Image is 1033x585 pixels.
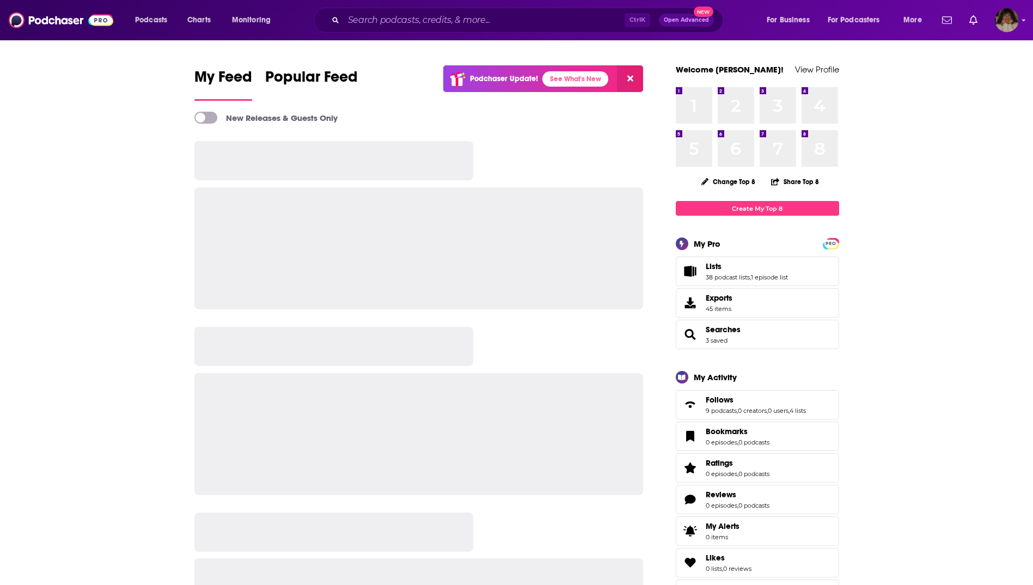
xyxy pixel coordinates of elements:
span: My Alerts [680,523,701,539]
span: 45 items [706,305,732,313]
span: Logged in as angelport [995,8,1019,32]
span: Searches [676,320,839,349]
a: Lists [706,261,788,271]
span: Lists [676,257,839,286]
div: Search podcasts, credits, & more... [324,8,734,33]
input: Search podcasts, credits, & more... [344,11,625,29]
a: Bookmarks [680,429,701,444]
span: Reviews [676,485,839,514]
a: 38 podcast lists [706,273,750,281]
div: My Pro [694,239,720,249]
a: My Alerts [676,516,839,546]
span: Ctrl K [625,13,650,27]
span: Monitoring [232,13,271,28]
a: New Releases & Guests Only [194,112,338,124]
img: User Profile [995,8,1019,32]
button: Open AdvancedNew [659,14,714,27]
a: Welcome [PERSON_NAME]! [676,64,784,75]
span: Popular Feed [265,68,358,93]
span: My Feed [194,68,252,93]
a: Bookmarks [706,426,769,436]
a: Popular Feed [265,68,358,101]
span: Exports [680,295,701,310]
a: Likes [680,555,701,570]
span: Bookmarks [706,426,748,436]
span: More [903,13,922,28]
span: Exports [706,293,732,303]
a: Follows [680,397,701,412]
span: For Business [767,13,810,28]
a: 0 podcasts [738,470,769,478]
button: Share Top 8 [771,171,820,192]
a: View Profile [795,64,839,75]
span: , [750,273,751,281]
a: 0 creators [738,407,767,415]
span: My Alerts [706,521,739,531]
span: , [767,407,768,415]
span: , [737,470,738,478]
a: 0 lists [706,565,722,572]
a: My Feed [194,68,252,101]
a: Reviews [680,492,701,507]
p: Podchaser Update! [470,74,538,83]
a: 0 users [768,407,788,415]
span: PRO [824,240,838,248]
span: Reviews [706,490,736,499]
a: Searches [706,325,741,334]
div: My Activity [694,372,737,382]
a: See What's New [542,71,608,87]
span: , [737,438,738,446]
span: , [722,565,723,572]
a: 0 episodes [706,438,737,446]
img: Podchaser - Follow, Share and Rate Podcasts [9,10,113,31]
span: 0 items [706,533,739,541]
span: , [737,407,738,415]
a: Create My Top 8 [676,201,839,216]
span: Follows [706,395,734,405]
span: Likes [706,553,725,563]
a: Show notifications dropdown [938,11,956,29]
a: 0 podcasts [738,438,769,446]
a: 0 episodes [706,502,737,509]
span: Lists [706,261,722,271]
button: open menu [224,11,285,29]
span: For Podcasters [828,13,880,28]
span: New [694,7,713,17]
span: Charts [187,13,211,28]
a: 9 podcasts [706,407,737,415]
span: , [737,502,738,509]
a: Lists [680,264,701,279]
button: open menu [821,11,896,29]
a: Show notifications dropdown [965,11,982,29]
a: 0 episodes [706,470,737,478]
a: 1 episode list [751,273,788,281]
a: Ratings [706,458,769,468]
a: 3 saved [706,337,728,344]
span: , [788,407,790,415]
a: Follows [706,395,806,405]
a: Searches [680,327,701,342]
span: Follows [676,390,839,419]
span: Open Advanced [664,17,709,23]
a: 4 lists [790,407,806,415]
a: Exports [676,288,839,318]
span: Likes [676,548,839,577]
a: Ratings [680,460,701,476]
a: Reviews [706,490,769,499]
a: 0 reviews [723,565,751,572]
span: Bookmarks [676,422,839,451]
button: Change Top 8 [695,175,762,188]
button: Show profile menu [995,8,1019,32]
a: Likes [706,553,751,563]
span: Ratings [706,458,733,468]
a: 0 podcasts [738,502,769,509]
a: PRO [824,239,838,247]
button: open menu [127,11,181,29]
button: open menu [896,11,936,29]
span: Podcasts [135,13,167,28]
button: open menu [759,11,823,29]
